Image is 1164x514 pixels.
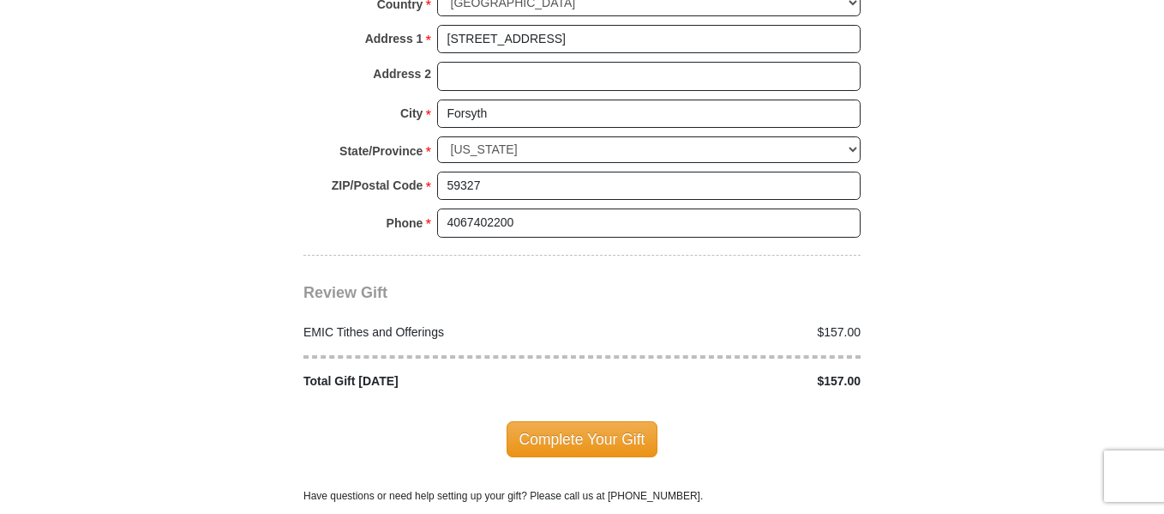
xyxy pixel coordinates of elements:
div: EMIC Tithes and Offerings [295,324,583,342]
div: $157.00 [582,324,870,342]
p: Have questions or need help setting up your gift? Please call us at [PHONE_NUMBER]. [303,488,861,504]
strong: ZIP/Postal Code [332,173,423,197]
div: Total Gift [DATE] [295,372,583,390]
strong: City [400,101,423,125]
span: Complete Your Gift [507,421,658,457]
strong: Address 2 [373,62,431,86]
div: $157.00 [582,372,870,390]
strong: Address 1 [365,27,423,51]
strong: State/Province [339,139,423,163]
strong: Phone [387,211,423,235]
span: Review Gift [303,284,387,301]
